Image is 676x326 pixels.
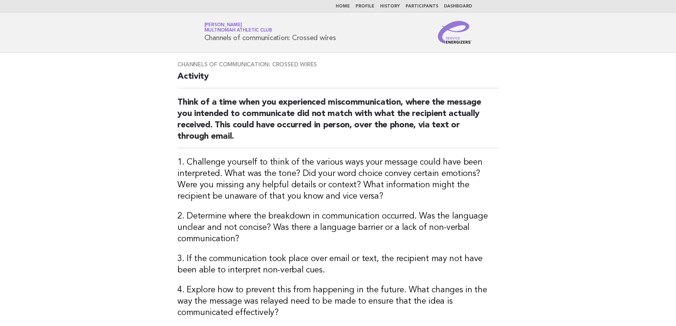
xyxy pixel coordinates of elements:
[177,61,499,68] h3: Channels of communication: Crossed wires
[356,4,374,9] a: Profile
[177,253,499,276] h3: 3. If the communication took place over email or text, the recipient may not have been able to in...
[177,71,499,88] h2: Activity
[204,28,272,33] span: Multnomah Athletic Club
[177,157,499,202] h3: 1. Challenge yourself to think of the various ways your message could have been interpreted. What...
[406,4,438,9] a: Participants
[204,23,272,33] a: [PERSON_NAME]Multnomah Athletic Club
[336,4,350,9] a: Home
[177,97,499,148] h2: Think of a time when you experienced miscommunication, where the message you intended to communic...
[444,4,472,9] a: Dashboard
[177,211,499,245] h3: 2. Determine where the breakdown in communication occurred. Was the language unclear and not conc...
[380,4,400,9] a: History
[438,21,472,44] img: Service Energizers
[177,284,499,319] h3: 4. Explore how to prevent this from happening in the future. What changes in the way the message ...
[204,23,336,42] h1: Channels of communication: Crossed wires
